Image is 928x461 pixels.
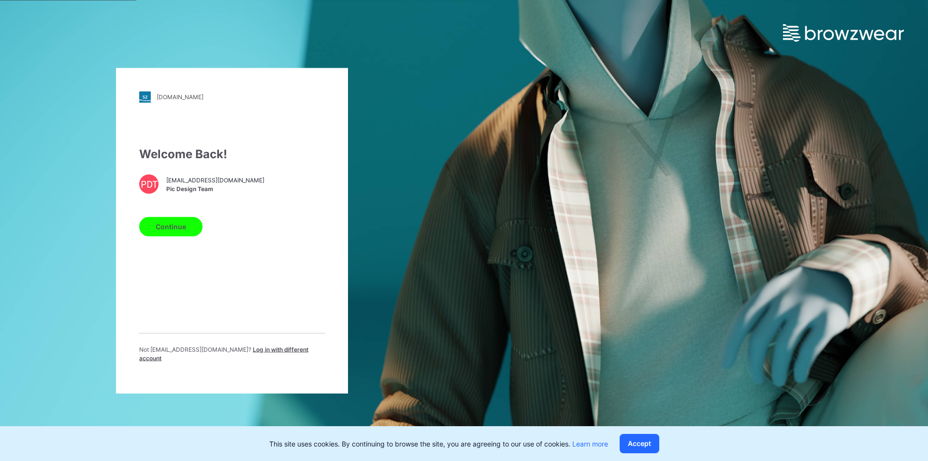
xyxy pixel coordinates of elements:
[783,24,904,42] img: browzwear-logo.e42bd6dac1945053ebaf764b6aa21510.svg
[166,176,264,185] span: [EMAIL_ADDRESS][DOMAIN_NAME]
[572,440,608,448] a: Learn more
[620,434,659,453] button: Accept
[139,174,159,193] div: PDT
[139,145,325,163] div: Welcome Back!
[269,439,608,449] p: This site uses cookies. By continuing to browse the site, you are agreeing to our use of cookies.
[139,217,203,236] button: Continue
[139,91,151,103] img: stylezone-logo.562084cfcfab977791bfbf7441f1a819.svg
[157,93,203,101] div: [DOMAIN_NAME]
[139,345,325,362] p: Not [EMAIL_ADDRESS][DOMAIN_NAME] ?
[139,91,325,103] a: [DOMAIN_NAME]
[166,185,264,193] span: Pic Design Team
